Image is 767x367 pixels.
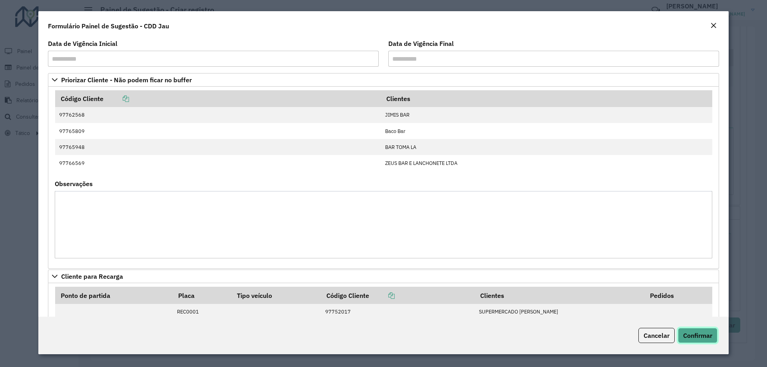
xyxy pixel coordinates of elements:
td: 97765809 [55,123,381,139]
em: Fechar [710,22,717,29]
td: 97766569 [55,155,381,171]
td: BAR TOMA LA [381,139,712,155]
th: Código Cliente [321,287,475,304]
label: Data de Vigência Inicial [48,39,117,48]
span: Priorizar Cliente - Não podem ficar no buffer [61,77,192,83]
th: Pedidos [644,287,712,304]
h4: Formulário Painel de Sugestão - CDD Jau [48,21,169,31]
button: Confirmar [678,328,717,343]
a: Cliente para Recarga [48,270,719,283]
label: Data de Vigência Final [388,39,454,48]
td: JIMIS BAR [381,107,712,123]
button: Close [708,21,719,31]
td: 97765948 [55,139,381,155]
th: Placa [173,287,231,304]
th: Tipo veículo [232,287,321,304]
span: Cancelar [644,331,670,339]
td: REC0001 [173,304,231,320]
span: Cliente para Recarga [61,273,123,280]
a: Copiar [103,95,129,103]
span: Confirmar [683,331,712,339]
th: Clientes [475,287,644,304]
div: Priorizar Cliente - Não podem ficar no buffer [48,87,719,269]
td: ZEUS BAR E LANCHONETE LTDA [381,155,712,171]
td: 97752017 [321,304,475,320]
td: 97762568 [55,107,381,123]
th: Clientes [381,90,712,107]
a: Priorizar Cliente - Não podem ficar no buffer [48,73,719,87]
a: Copiar [369,292,395,300]
td: Baco Bar [381,123,712,139]
td: SUPERMERCADO [PERSON_NAME] [475,304,644,320]
th: Código Cliente [55,90,381,107]
label: Observações [55,179,93,188]
button: Cancelar [638,328,675,343]
th: Ponto de partida [55,287,173,304]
